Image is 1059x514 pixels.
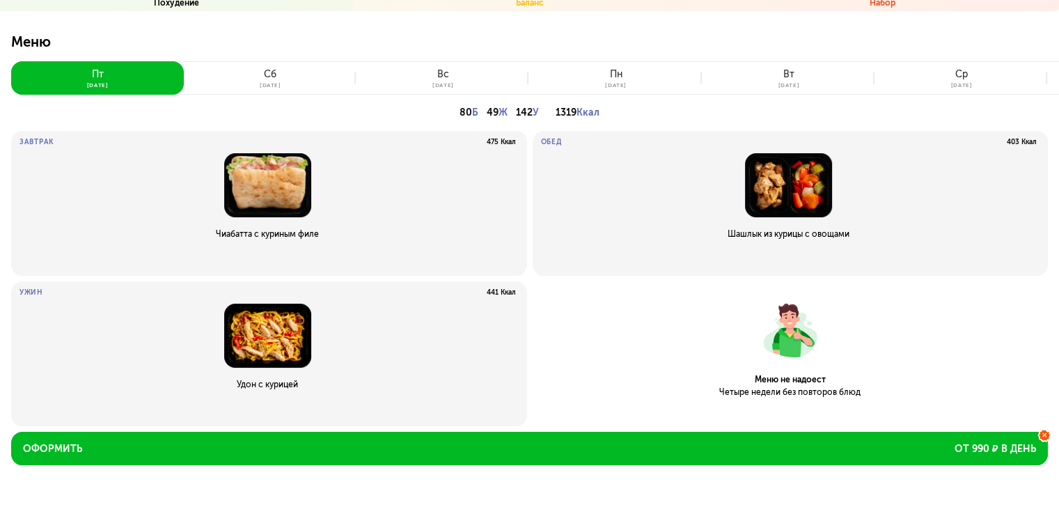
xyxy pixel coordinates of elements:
[87,82,109,88] div: [DATE]
[576,107,599,118] span: Ккал
[487,138,516,146] p: 475 Ккал
[432,82,454,88] div: [DATE]
[516,103,539,123] p: 142
[541,228,1037,240] p: Шашлык из курицы с овощами
[487,103,508,123] p: 49
[556,103,599,123] p: 1319
[19,138,54,146] p: Завтрак
[783,69,794,80] div: вт
[11,61,184,95] button: пт[DATE]
[544,387,1037,398] p: Четыре недели без повторов блюд
[541,153,1037,217] img: Шашлык из курицы с овощами
[19,379,516,390] p: Удон с курицей
[184,61,356,95] button: сб[DATE]
[955,442,1036,456] span: от 990 ₽ в день
[92,69,104,80] div: пт
[875,61,1048,95] button: ср[DATE]
[437,69,449,80] div: вс
[487,288,516,297] p: 441 Ккал
[533,107,539,118] span: У
[529,61,702,95] button: пн[DATE]
[356,61,529,95] button: вс[DATE]
[19,153,516,217] img: Чиабатта с куриным филе
[610,69,622,80] div: пн
[605,82,627,88] div: [DATE]
[11,432,1048,465] button: Оформитьот 990 ₽ в день
[260,82,281,88] div: [DATE]
[703,61,875,95] button: вт[DATE]
[472,107,478,118] span: Б
[778,82,799,88] div: [DATE]
[951,82,973,88] div: [DATE]
[11,33,1048,61] p: Меню
[460,103,478,123] p: 80
[499,107,508,118] span: Ж
[955,69,968,80] div: ср
[544,374,1037,385] p: Меню не надоест
[264,69,276,80] div: сб
[19,304,516,368] img: Удон с курицей
[1007,138,1037,146] p: 403 Ккал
[19,288,43,297] p: Ужин
[541,138,562,146] p: Обед
[19,228,516,240] p: Чиабатта с куриным филе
